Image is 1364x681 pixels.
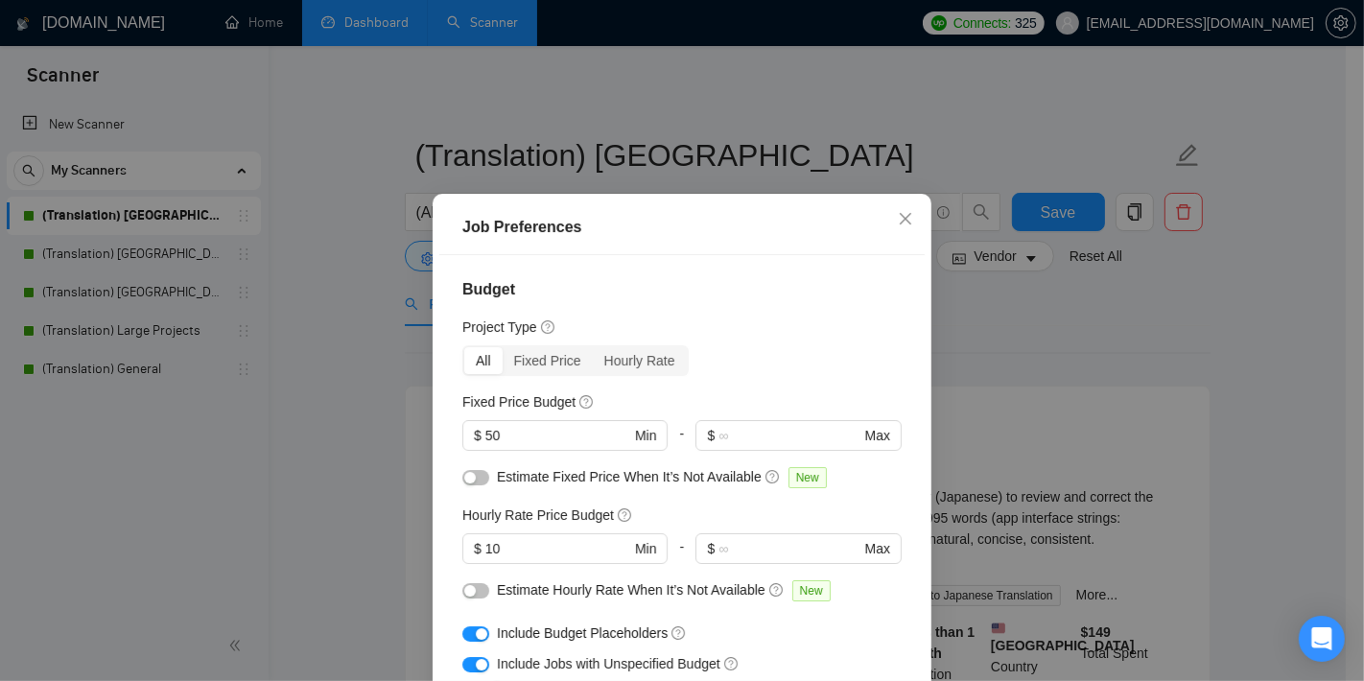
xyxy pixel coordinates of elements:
div: Job Preferences [462,216,902,239]
span: Estimate Hourly Rate When It’s Not Available [497,582,765,598]
input: 0 [485,538,631,559]
div: Fixed Price [503,347,593,374]
span: Min [635,538,657,559]
span: Estimate Fixed Price When It’s Not Available [497,469,762,484]
span: Min [635,425,657,446]
span: question-circle [618,507,633,523]
span: question-circle [579,394,595,410]
input: ∞ [718,538,860,559]
span: question-circle [541,319,556,335]
h5: Project Type [462,317,537,338]
h4: Budget [462,278,902,301]
div: All [464,347,503,374]
span: $ [474,538,482,559]
span: question-circle [765,469,781,484]
input: ∞ [718,425,860,446]
h5: Hourly Rate Price Budget [462,505,614,526]
div: - [668,420,695,466]
span: Max [865,425,890,446]
span: New [792,580,831,601]
span: Include Jobs with Unspecified Budget [497,656,720,671]
button: Close [880,194,931,246]
span: Include Budget Placeholders [497,625,668,641]
input: 0 [485,425,631,446]
div: - [668,533,695,579]
span: question-circle [769,582,785,598]
div: Hourly Rate [593,347,687,374]
span: question-circle [724,656,740,671]
span: $ [707,538,715,559]
span: New [788,467,827,488]
div: Open Intercom Messenger [1299,616,1345,662]
span: question-circle [671,625,687,641]
span: Max [865,538,890,559]
span: $ [707,425,715,446]
span: $ [474,425,482,446]
h5: Fixed Price Budget [462,391,576,412]
span: close [898,211,913,226]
